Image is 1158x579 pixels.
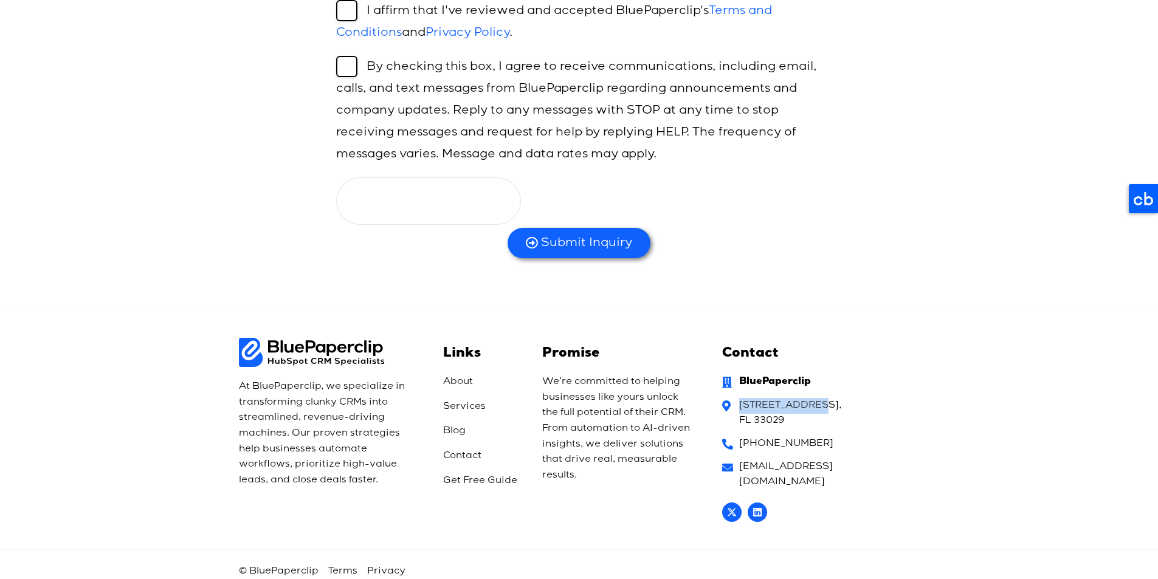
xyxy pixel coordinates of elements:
span: Submit Inquiry [541,235,632,251]
a: Terms and Conditions [336,5,772,39]
a: Privacy [367,565,405,578]
span: [PHONE_NUMBER] [736,436,833,452]
a: Terms [328,565,357,578]
span: Contact [443,448,481,464]
a: Blog [443,423,524,439]
a: Privacy Policy [426,27,509,39]
span: [EMAIL_ADDRESS][DOMAIN_NAME] [736,459,917,490]
a: Contact [443,448,524,464]
a: Get Free Guide [443,473,524,489]
button: Submit Inquiry [508,228,650,258]
span: Blog [443,423,466,439]
a: Services [443,399,524,415]
a: [PHONE_NUMBER] [722,436,916,452]
h4: Links [443,346,524,362]
iframe: reCAPTCHA [336,177,521,225]
a: [EMAIL_ADDRESS][DOMAIN_NAME] [722,459,916,490]
span: [STREET_ADDRESS], FL 33029 [736,398,841,429]
span: About [443,374,473,390]
p: At BluePaperclip, we specialize in transforming clunky CRMs into streamlined, revenue-driving mac... [239,379,416,488]
span: Get Free Guide [443,473,517,489]
span: Services [443,399,486,415]
label: By checking this box, I agree to receive communications, including email, calls, and text message... [336,56,816,160]
p: We’re committed to helping businesses like yours unlock the full potential of their CRM. From aut... [542,374,695,483]
h2: Contact [722,346,916,362]
img: BluePaperClip Logo black [239,338,385,367]
a: About [443,374,524,390]
span: © BluePaperclip [239,565,319,578]
h2: Promise [542,346,695,362]
strong: BluePaperclip [739,377,811,387]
